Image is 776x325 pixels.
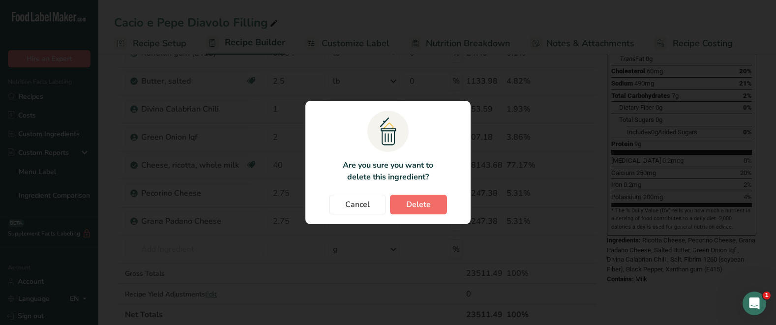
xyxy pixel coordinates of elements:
[390,195,447,214] button: Delete
[329,195,386,214] button: Cancel
[743,292,766,315] iframe: Intercom live chat
[406,199,431,210] span: Delete
[345,199,370,210] span: Cancel
[337,159,439,183] p: Are you sure you want to delete this ingredient?
[763,292,771,299] span: 1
